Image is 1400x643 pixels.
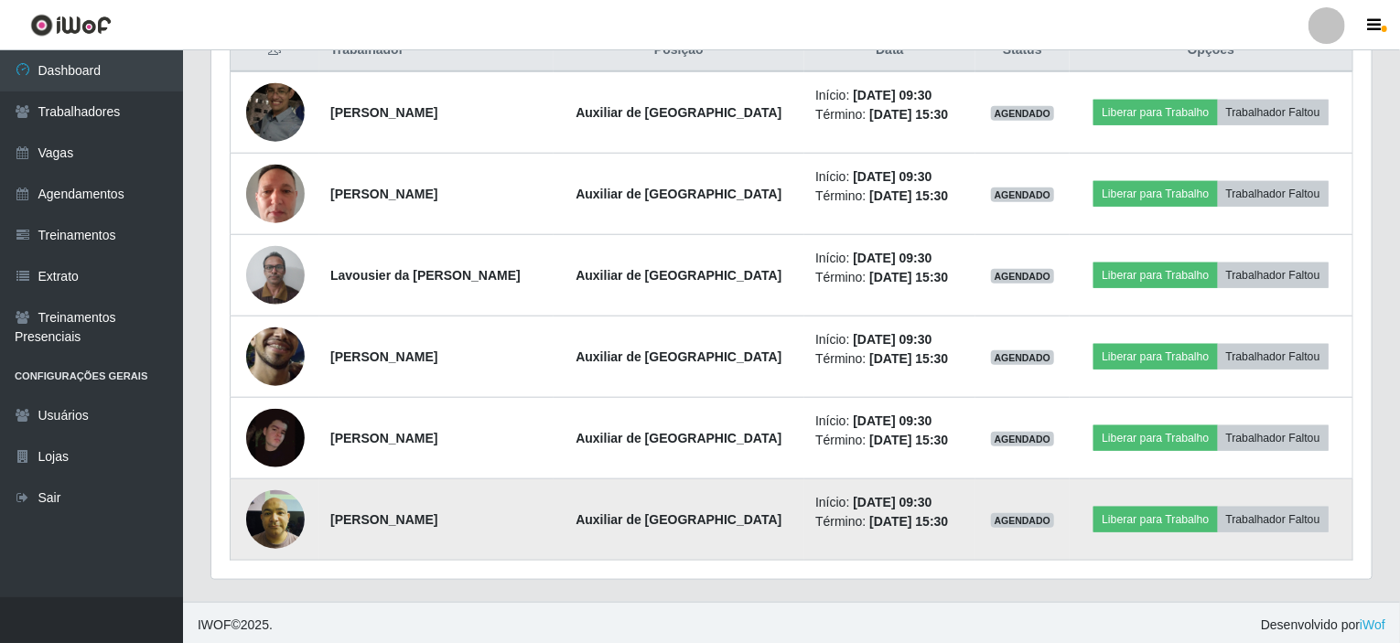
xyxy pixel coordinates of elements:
span: © 2025 . [198,616,273,635]
li: Término: [815,268,964,287]
button: Trabalhador Faltou [1218,344,1329,370]
strong: Auxiliar de [GEOGRAPHIC_DATA] [576,105,781,120]
button: Liberar para Trabalho [1093,100,1217,125]
strong: [PERSON_NAME] [330,349,437,364]
button: Liberar para Trabalho [1093,263,1217,288]
img: 1754262988923.jpeg [246,409,305,467]
img: 1746326143997.jpeg [246,236,305,314]
button: Trabalhador Faltou [1218,507,1329,532]
button: Liberar para Trabalho [1093,425,1217,451]
strong: Auxiliar de [GEOGRAPHIC_DATA] [576,431,781,445]
button: Liberar para Trabalho [1093,344,1217,370]
time: [DATE] 09:30 [853,495,932,509]
li: Término: [815,349,964,369]
strong: [PERSON_NAME] [330,187,437,201]
li: Término: [815,187,964,206]
button: Trabalhador Faltou [1218,263,1329,288]
button: Liberar para Trabalho [1093,507,1217,532]
strong: Auxiliar de [GEOGRAPHIC_DATA] [576,512,781,527]
li: Início: [815,249,964,268]
li: Início: [815,330,964,349]
time: [DATE] 09:30 [853,251,932,265]
strong: Auxiliar de [GEOGRAPHIC_DATA] [576,349,781,364]
button: Trabalhador Faltou [1218,100,1329,125]
span: AGENDADO [991,269,1055,284]
time: [DATE] 15:30 [869,514,948,529]
time: [DATE] 15:30 [869,270,948,284]
strong: Auxiliar de [GEOGRAPHIC_DATA] [576,268,781,283]
span: AGENDADO [991,513,1055,528]
time: [DATE] 09:30 [853,332,932,347]
li: Início: [815,493,964,512]
span: IWOF [198,617,232,632]
span: AGENDADO [991,350,1055,365]
button: Trabalhador Faltou [1218,425,1329,451]
span: AGENDADO [991,188,1055,202]
a: iWof [1360,617,1385,632]
li: Início: [815,86,964,105]
strong: Auxiliar de [GEOGRAPHIC_DATA] [576,187,781,201]
span: AGENDADO [991,432,1055,446]
time: [DATE] 09:30 [853,413,932,428]
span: AGENDADO [991,106,1055,121]
li: Início: [815,412,964,431]
time: [DATE] 09:30 [853,88,932,102]
time: [DATE] 15:30 [869,107,948,122]
time: [DATE] 15:30 [869,351,948,366]
time: [DATE] 09:30 [853,169,932,184]
li: Início: [815,167,964,187]
time: [DATE] 15:30 [869,433,948,447]
strong: Lavousier da [PERSON_NAME] [330,268,521,283]
button: Liberar para Trabalho [1093,181,1217,207]
img: 1755034904390.jpeg [246,292,305,422]
li: Término: [815,105,964,124]
strong: [PERSON_NAME] [330,512,437,527]
li: Término: [815,431,964,450]
button: Trabalhador Faltou [1218,181,1329,207]
img: CoreUI Logo [30,14,112,37]
strong: [PERSON_NAME] [330,105,437,120]
li: Término: [815,512,964,531]
time: [DATE] 15:30 [869,188,948,203]
span: Desenvolvido por [1261,616,1385,635]
img: 1755557335737.jpeg [246,480,305,558]
strong: [PERSON_NAME] [330,431,437,445]
img: 1740505535016.jpeg [246,155,305,232]
img: 1655477118165.jpeg [246,73,305,151]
